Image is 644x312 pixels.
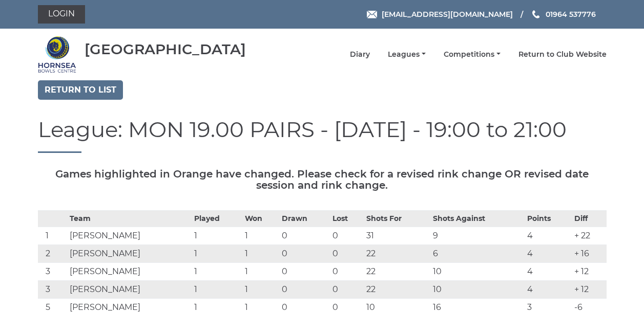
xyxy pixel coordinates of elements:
td: 9 [430,227,525,245]
td: 0 [330,227,364,245]
td: 4 [525,245,572,263]
td: 22 [364,281,430,299]
td: + 22 [572,227,607,245]
td: [PERSON_NAME] [67,281,192,299]
a: Login [38,5,85,24]
td: 3 [38,281,68,299]
td: 3 [38,263,68,281]
td: 4 [525,227,572,245]
h1: League: MON 19.00 PAIRS - [DATE] - 19:00 to 21:00 [38,118,607,153]
td: 31 [364,227,430,245]
a: Competitions [444,50,501,59]
img: Email [367,11,377,18]
a: Return to Club Website [518,50,607,59]
a: Return to list [38,80,123,100]
span: 01964 537776 [546,10,596,19]
td: + 16 [572,245,607,263]
h5: Games highlighted in Orange have changed. Please check for a revised rink change OR revised date ... [38,168,607,191]
td: 2 [38,245,68,263]
td: 1 [242,263,279,281]
th: Team [67,211,192,227]
td: 4 [525,263,572,281]
td: 6 [430,245,525,263]
td: [PERSON_NAME] [67,245,192,263]
td: 1 [192,245,242,263]
td: 0 [279,281,330,299]
td: 1 [242,281,279,299]
td: 0 [330,263,364,281]
a: Email [EMAIL_ADDRESS][DOMAIN_NAME] [367,9,513,20]
th: Lost [330,211,364,227]
td: 0 [279,263,330,281]
td: 22 [364,245,430,263]
span: [EMAIL_ADDRESS][DOMAIN_NAME] [382,10,513,19]
img: Phone us [532,10,539,18]
td: 0 [330,281,364,299]
td: 1 [192,263,242,281]
td: [PERSON_NAME] [67,227,192,245]
td: 10 [430,263,525,281]
td: + 12 [572,281,607,299]
th: Shots For [364,211,430,227]
td: 1 [38,227,68,245]
td: 4 [525,281,572,299]
th: Points [525,211,572,227]
td: 0 [279,227,330,245]
a: Phone us 01964 537776 [531,9,596,20]
th: Won [242,211,279,227]
td: + 12 [572,263,607,281]
a: Diary [350,50,370,59]
th: Diff [572,211,607,227]
th: Played [192,211,242,227]
td: 0 [330,245,364,263]
td: 1 [242,227,279,245]
td: 1 [192,281,242,299]
div: [GEOGRAPHIC_DATA] [85,41,246,57]
td: 10 [430,281,525,299]
td: 1 [192,227,242,245]
td: 0 [279,245,330,263]
th: Shots Against [430,211,525,227]
a: Leagues [388,50,426,59]
td: [PERSON_NAME] [67,263,192,281]
td: 22 [364,263,430,281]
th: Drawn [279,211,330,227]
td: 1 [242,245,279,263]
img: Hornsea Bowls Centre [38,35,76,74]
